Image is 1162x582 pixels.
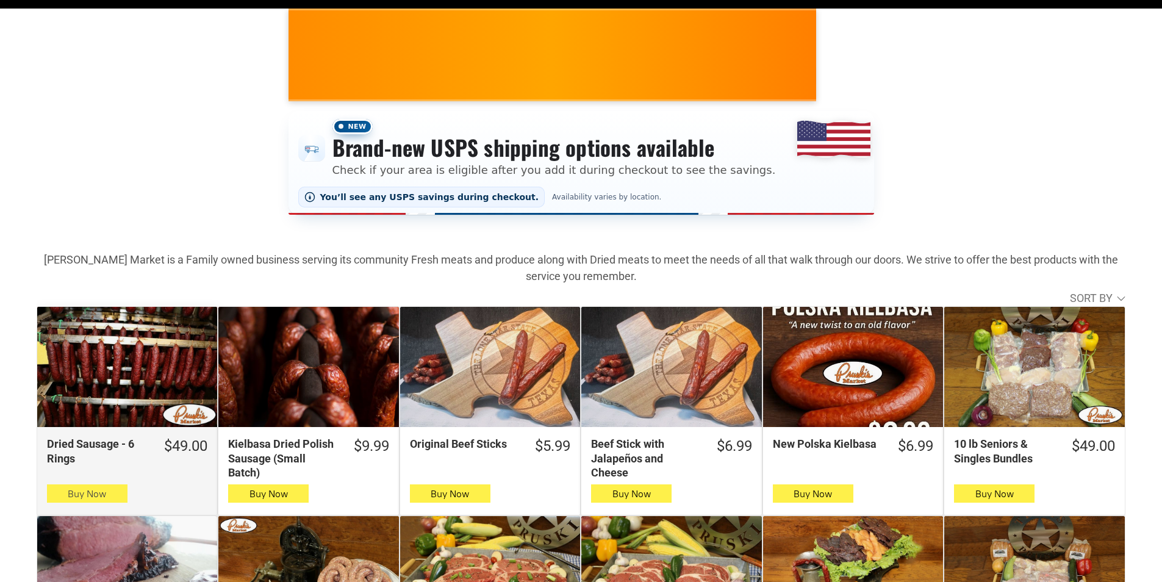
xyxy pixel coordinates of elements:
[431,488,469,500] span: Buy Now
[400,437,580,456] a: $5.99Original Beef Sticks
[228,484,309,503] button: Buy Now
[320,192,539,202] span: You’ll see any USPS savings during checkout.
[332,134,776,161] h3: Brand-new USPS shipping options available
[944,437,1124,465] a: $49.0010 lb Seniors & Singles Bundles
[794,488,832,500] span: Buy Now
[804,63,1044,83] span: [PERSON_NAME] MARKET
[400,307,580,427] a: Original Beef Sticks
[228,437,337,480] div: Kielbasa Dried Polish Sausage (Small Batch)
[249,488,288,500] span: Buy Now
[773,484,853,503] button: Buy Now
[47,437,148,465] div: Dried Sausage - 6 Rings
[354,437,389,456] div: $9.99
[898,437,933,456] div: $6.99
[68,488,106,500] span: Buy Now
[954,484,1035,503] button: Buy Now
[410,484,490,503] button: Buy Now
[550,193,664,201] span: Availability varies by location.
[332,162,776,178] p: Check if your area is eligible after you add it during checkout to see the savings.
[581,437,761,480] a: $6.99Beef Stick with Jalapeños and Cheese
[581,307,761,427] a: Beef Stick with Jalapeños and Cheese
[612,488,651,500] span: Buy Now
[332,119,373,134] span: New
[975,488,1014,500] span: Buy Now
[717,437,752,456] div: $6.99
[37,437,217,465] a: $49.00Dried Sausage - 6 Rings
[535,437,570,456] div: $5.99
[763,437,943,456] a: $6.99New Polska Kielbasa
[37,307,217,427] a: Dried Sausage - 6 Rings
[218,307,398,427] a: Kielbasa Dried Polish Sausage (Small Batch)
[289,111,874,215] div: Shipping options announcement
[218,437,398,480] a: $9.99Kielbasa Dried Polish Sausage (Small Batch)
[944,307,1124,427] a: 10 lb Seniors &amp; Singles Bundles
[47,484,127,503] button: Buy Now
[1072,437,1115,456] div: $49.00
[763,307,943,427] a: New Polska Kielbasa
[410,437,519,451] div: Original Beef Sticks
[591,437,700,480] div: Beef Stick with Jalapeños and Cheese
[164,437,207,456] div: $49.00
[44,253,1118,282] strong: [PERSON_NAME] Market is a Family owned business serving its community Fresh meats and produce alo...
[773,437,882,451] div: New Polska Kielbasa
[591,484,672,503] button: Buy Now
[954,437,1055,465] div: 10 lb Seniors & Singles Bundles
